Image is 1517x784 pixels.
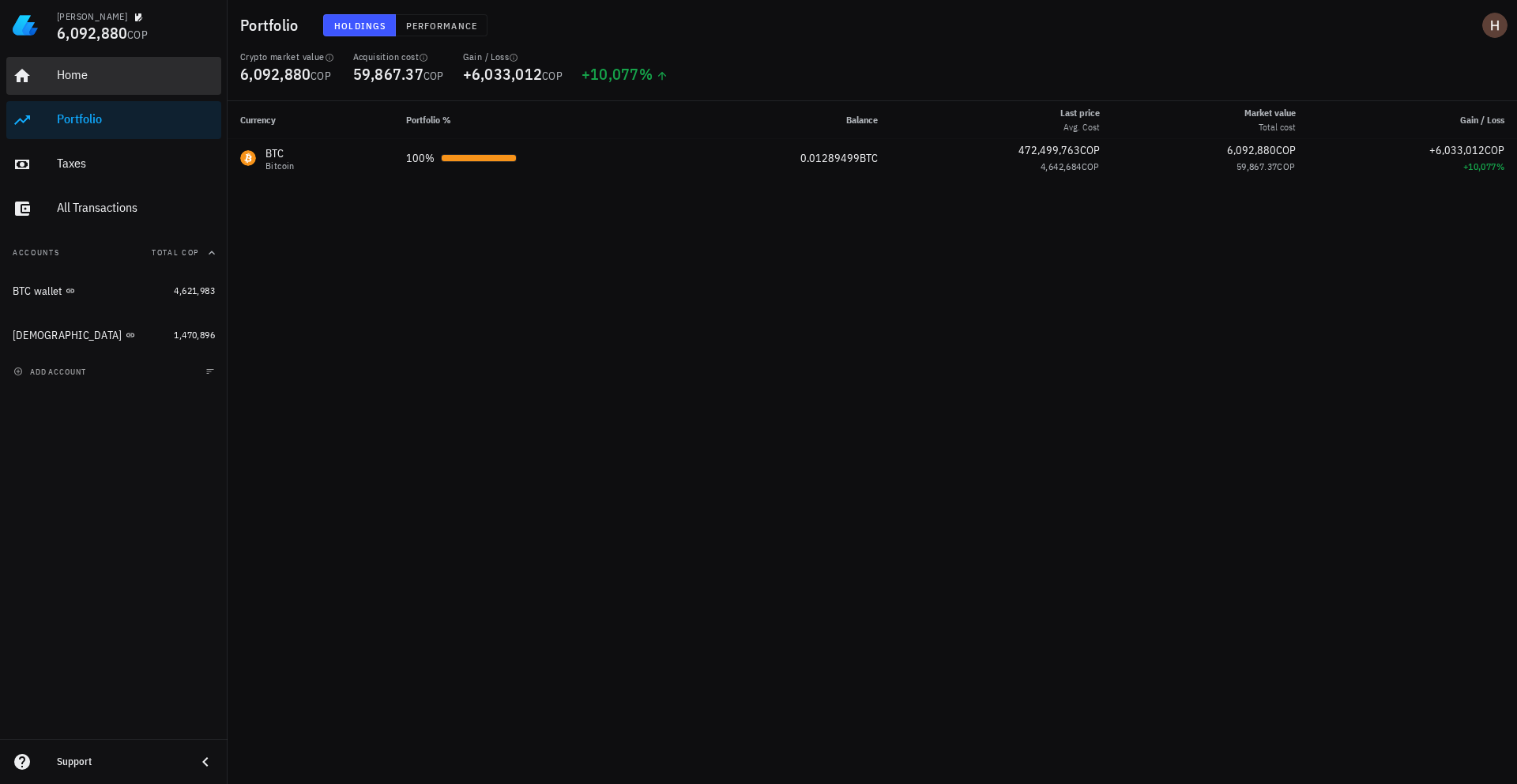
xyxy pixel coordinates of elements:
span: COP [311,69,331,83]
a: [DEMOGRAPHIC_DATA] 1,470,896 [6,316,221,354]
button: AccountsTotal COP [6,234,221,272]
span: Balance [846,114,878,126]
div: Total cost [1244,120,1296,134]
a: Portfolio [6,101,221,139]
div: [PERSON_NAME] [57,10,127,23]
span: 6,092,880 [57,22,127,43]
span: 0.01289499 [800,151,860,165]
div: Bitcoin [265,161,295,171]
div: Avg. Cost [1060,120,1100,134]
th: Balance: Not sorted. Activate to sort ascending. [676,101,890,139]
div: Last price [1060,106,1100,120]
span: 1,470,896 [174,329,215,341]
span: +6,033,012 [1429,143,1485,157]
span: 59,867.37 [1237,160,1278,172]
div: Home [57,67,215,82]
span: COP [423,69,444,83]
button: add account [9,364,92,379]
span: Gain / Loss [1460,114,1504,126]
th: Portfolio %: Not sorted. Activate to sort ascending. [393,101,676,139]
div: All Transactions [57,200,215,215]
span: COP [1485,143,1504,157]
span: BTC [860,151,878,165]
div: Acquisition cost [353,51,444,63]
div: 100% [406,150,435,167]
span: Total COP [152,247,199,258]
div: Gain / Loss [463,51,563,63]
span: % [1496,160,1504,172]
div: [DEMOGRAPHIC_DATA] [13,329,122,342]
a: All Transactions [6,190,221,228]
span: COP [1277,160,1295,172]
img: LedgiFi [13,13,38,38]
span: 59,867.37 [353,63,423,85]
span: COP [1080,143,1100,157]
span: COP [1082,160,1100,172]
span: 4,621,983 [174,285,215,296]
div: avatar [1482,13,1508,38]
div: +10,077 [1321,159,1504,175]
button: Performance [396,14,487,36]
span: Holdings [333,20,386,32]
div: BTC-icon [240,150,256,166]
span: Portfolio % [406,114,451,126]
span: Performance [405,20,477,32]
span: 4,642,684 [1041,160,1082,172]
button: Holdings [323,14,396,36]
a: Home [6,57,221,95]
h1: Portfolio [240,13,304,38]
th: Gain / Loss: Not sorted. Activate to sort ascending. [1308,101,1517,139]
div: Support [57,756,183,768]
div: Portfolio [57,111,215,126]
a: Taxes [6,145,221,183]
span: +6,033,012 [463,63,543,85]
span: % [639,63,653,85]
div: BTC wallet [13,285,62,298]
th: Currency [228,101,393,139]
div: Crypto market value [240,51,334,63]
span: 472,499,763 [1018,143,1080,157]
div: Market value [1244,106,1296,120]
span: COP [1276,143,1296,157]
span: Currency [240,114,276,126]
div: BTC [265,145,295,161]
div: Taxes [57,156,215,171]
a: BTC wallet 4,621,983 [6,272,221,310]
span: 6,092,880 [1227,143,1276,157]
span: COP [542,69,563,83]
div: +10,077 [582,66,668,82]
span: 6,092,880 [240,63,311,85]
span: COP [127,28,148,42]
span: add account [17,367,86,377]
